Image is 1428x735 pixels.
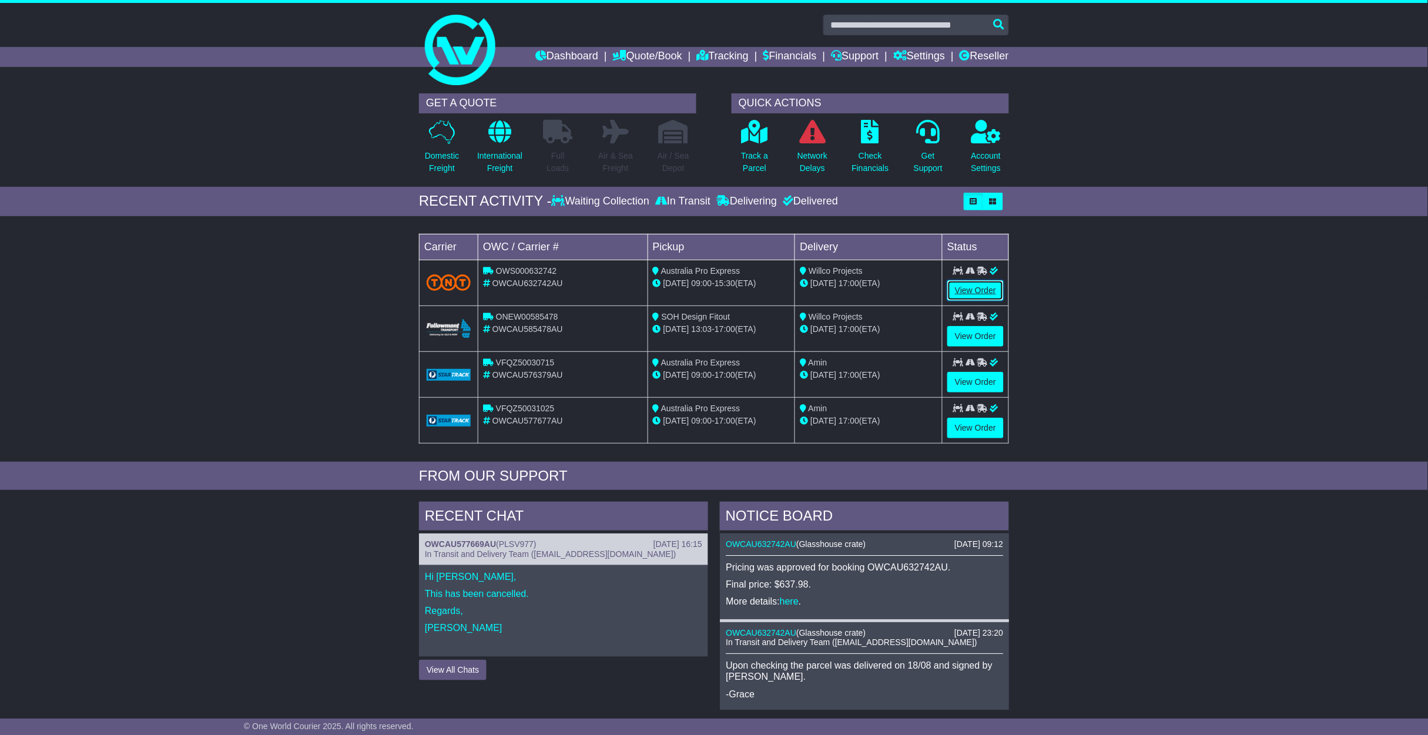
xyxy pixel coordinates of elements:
a: OWCAU577669AU [425,539,496,549]
span: [DATE] [810,324,836,334]
span: 17:00 [715,416,735,425]
p: Full Loads [543,150,572,174]
span: OWCAU577677AU [492,416,563,425]
span: 15:30 [715,278,735,288]
span: Australia Pro Express [661,404,740,413]
div: FROM OUR SUPPORT [419,468,1009,485]
a: CheckFinancials [852,119,890,181]
a: View Order [947,418,1004,438]
p: Account Settings [971,150,1001,174]
span: Australia Pro Express [661,358,740,367]
a: View Order [947,280,1004,301]
td: Pickup [648,234,795,260]
a: OWCAU632742AU [726,539,796,549]
span: Amin [809,404,827,413]
span: SOH Design Fitout [662,312,730,321]
p: -Grace [726,689,1003,700]
a: Track aParcel [740,119,769,181]
p: International Freight [477,150,522,174]
span: 17:00 [715,324,735,334]
a: Financials [763,47,817,67]
p: Track a Parcel [741,150,768,174]
span: Willco Projects [809,266,863,276]
td: Status [943,234,1009,260]
div: - (ETA) [653,323,790,335]
p: Final price: $637.98. [726,579,1003,590]
div: [DATE] 09:12 [954,539,1003,549]
span: [DATE] [663,278,689,288]
div: ( ) [726,539,1003,549]
span: 17:00 [839,324,859,334]
p: Domestic Freight [425,150,459,174]
td: OWC / Carrier # [478,234,648,260]
a: Quote/Book [613,47,682,67]
span: Australia Pro Express [661,266,740,276]
p: [PERSON_NAME] [425,622,702,633]
div: - (ETA) [653,277,790,290]
p: Air & Sea Freight [598,150,633,174]
div: RECENT CHAT [419,502,708,533]
img: GetCarrierServiceLogo [427,369,471,381]
div: (ETA) [800,277,937,290]
div: QUICK ACTIONS [732,93,1009,113]
img: GetCarrierServiceLogo [427,415,471,427]
span: OWS000632742 [496,266,557,276]
div: [DATE] 23:20 [954,628,1003,638]
p: Hi [PERSON_NAME], [425,571,702,582]
a: Settings [893,47,945,67]
span: VFQZ50030715 [496,358,555,367]
div: (ETA) [800,369,937,381]
div: Delivering [713,195,780,208]
a: DomesticFreight [424,119,460,181]
span: 17:00 [839,370,859,380]
span: [DATE] [810,416,836,425]
a: Support [831,47,879,67]
span: [DATE] [663,370,689,380]
span: OWCAU585478AU [492,324,563,334]
div: In Transit [652,195,713,208]
p: More details: . [726,596,1003,607]
td: Carrier [420,234,478,260]
span: [DATE] [663,324,689,334]
a: View Order [947,372,1004,392]
p: Network Delays [797,150,827,174]
p: Air / Sea Depot [658,150,689,174]
span: [DATE] [663,416,689,425]
span: [DATE] [810,278,836,288]
span: Willco Projects [809,312,863,321]
span: 17:00 [839,278,859,288]
span: OWCAU576379AU [492,370,563,380]
span: VFQZ50031025 [496,404,555,413]
span: 17:00 [839,416,859,425]
p: Pricing was approved for booking OWCAU632742AU. [726,562,1003,573]
a: NetworkDelays [797,119,828,181]
p: Check Financials [852,150,889,174]
span: [DATE] [810,370,836,380]
a: GetSupport [913,119,943,181]
div: NOTICE BOARD [720,502,1009,533]
p: Upon checking the parcel was delivered on 18/08 and signed by [PERSON_NAME]. [726,660,1003,682]
a: View Order [947,326,1004,347]
div: ( ) [726,628,1003,638]
span: ONEW00585478 [496,312,558,321]
div: - (ETA) [653,369,790,381]
span: OWCAU632742AU [492,278,563,288]
p: Regards, [425,605,702,616]
span: In Transit and Delivery Team ([EMAIL_ADDRESS][DOMAIN_NAME]) [425,549,676,559]
img: Followmont_Transport.png [427,319,471,338]
a: InternationalFreight [477,119,523,181]
div: [DATE] 16:15 [653,539,702,549]
span: 09:00 [692,370,712,380]
span: Amin [809,358,827,367]
a: here [780,596,799,606]
a: Dashboard [535,47,598,67]
a: Reseller [960,47,1009,67]
a: AccountSettings [971,119,1002,181]
span: Glasshouse crate [799,539,863,549]
p: This has been cancelled. [425,588,702,599]
span: 17:00 [715,370,735,380]
td: Delivery [795,234,943,260]
div: - (ETA) [653,415,790,427]
div: (ETA) [800,323,937,335]
span: In Transit and Delivery Team ([EMAIL_ADDRESS][DOMAIN_NAME]) [726,637,977,647]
